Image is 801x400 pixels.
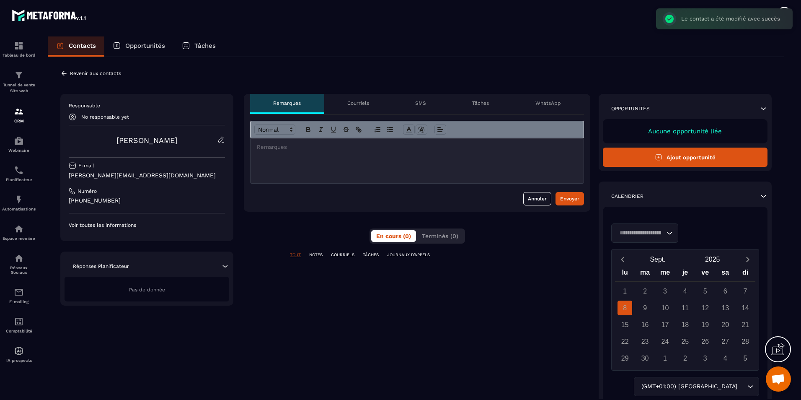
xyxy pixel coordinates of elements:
[695,267,715,281] div: ve
[14,195,24,205] img: automations
[678,334,692,349] div: 25
[658,301,672,315] div: 10
[658,334,672,349] div: 24
[738,334,753,349] div: 28
[14,253,24,263] img: social-network
[309,252,323,258] p: NOTES
[618,284,632,299] div: 1
[2,299,36,304] p: E-mailing
[2,329,36,333] p: Comptabilité
[635,267,655,281] div: ma
[615,254,630,265] button: Previous month
[603,148,767,167] button: Ajout opportunité
[738,351,753,366] div: 5
[12,8,87,23] img: logo
[615,267,635,281] div: lu
[14,70,24,80] img: formation
[698,317,713,332] div: 19
[69,102,225,109] p: Responsable
[331,252,354,258] p: COURRIELS
[2,119,36,123] p: CRM
[2,130,36,159] a: automationsautomationsWebinaire
[611,193,643,200] p: Calendrier
[618,317,632,332] div: 15
[678,284,692,299] div: 4
[638,351,652,366] div: 30
[2,310,36,340] a: accountantaccountantComptabilité
[2,177,36,182] p: Planificateur
[14,287,24,297] img: email
[523,192,551,205] button: Annuler
[417,230,463,242] button: Terminés (0)
[698,351,713,366] div: 3
[698,334,713,349] div: 26
[738,301,753,315] div: 14
[618,334,632,349] div: 22
[698,301,713,315] div: 12
[173,36,224,57] a: Tâches
[2,64,36,100] a: formationformationTunnel de vente Site web
[639,382,739,391] span: (GMT+01:00) [GEOGRAPHIC_DATA]
[739,382,745,391] input: Search for option
[73,263,129,270] p: Réponses Planificateur
[615,267,755,366] div: Calendar wrapper
[125,42,165,49] p: Opportunités
[104,36,173,57] a: Opportunités
[718,317,733,332] div: 20
[347,100,369,106] p: Courriels
[2,82,36,94] p: Tunnel de vente Site web
[48,36,104,57] a: Contacts
[363,252,379,258] p: TÂCHES
[738,284,753,299] div: 7
[535,100,561,106] p: WhatsApp
[658,284,672,299] div: 3
[14,317,24,327] img: accountant
[738,317,753,332] div: 21
[14,165,24,175] img: scheduler
[70,70,121,76] p: Revenir aux contacts
[69,171,225,179] p: [PERSON_NAME][EMAIL_ADDRESS][DOMAIN_NAME]
[2,53,36,57] p: Tableau de bord
[78,162,94,169] p: E-mail
[638,301,652,315] div: 9
[718,351,733,366] div: 4
[14,136,24,146] img: automations
[129,287,165,293] span: Pas de donnée
[387,252,430,258] p: JOURNAUX D'APPELS
[698,284,713,299] div: 5
[655,267,675,281] div: me
[634,377,759,396] div: Search for option
[740,254,755,265] button: Next month
[638,284,652,299] div: 2
[560,195,579,203] div: Envoyer
[415,100,426,106] p: SMS
[718,284,733,299] div: 6
[2,247,36,281] a: social-networksocial-networkRéseaux Sociaux
[638,334,652,349] div: 23
[638,317,652,332] div: 16
[14,224,24,234] img: automations
[371,230,416,242] button: En cours (0)
[685,252,740,267] button: Open years overlay
[611,105,650,112] p: Opportunités
[69,222,225,229] p: Voir toutes les informations
[2,34,36,64] a: formationformationTableau de bord
[2,148,36,153] p: Webinaire
[615,284,755,366] div: Calendar days
[2,207,36,211] p: Automatisations
[617,229,664,238] input: Search for option
[2,236,36,241] p: Espace membre
[69,42,96,49] p: Contacts
[2,358,36,363] p: IA prospects
[14,346,24,356] img: automations
[194,42,216,49] p: Tâches
[376,233,411,239] span: En cours (0)
[678,351,692,366] div: 2
[735,267,755,281] div: di
[658,317,672,332] div: 17
[715,267,735,281] div: sa
[14,41,24,51] img: formation
[2,281,36,310] a: emailemailE-mailing
[2,218,36,247] a: automationsautomationsEspace membre
[290,252,301,258] p: TOUT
